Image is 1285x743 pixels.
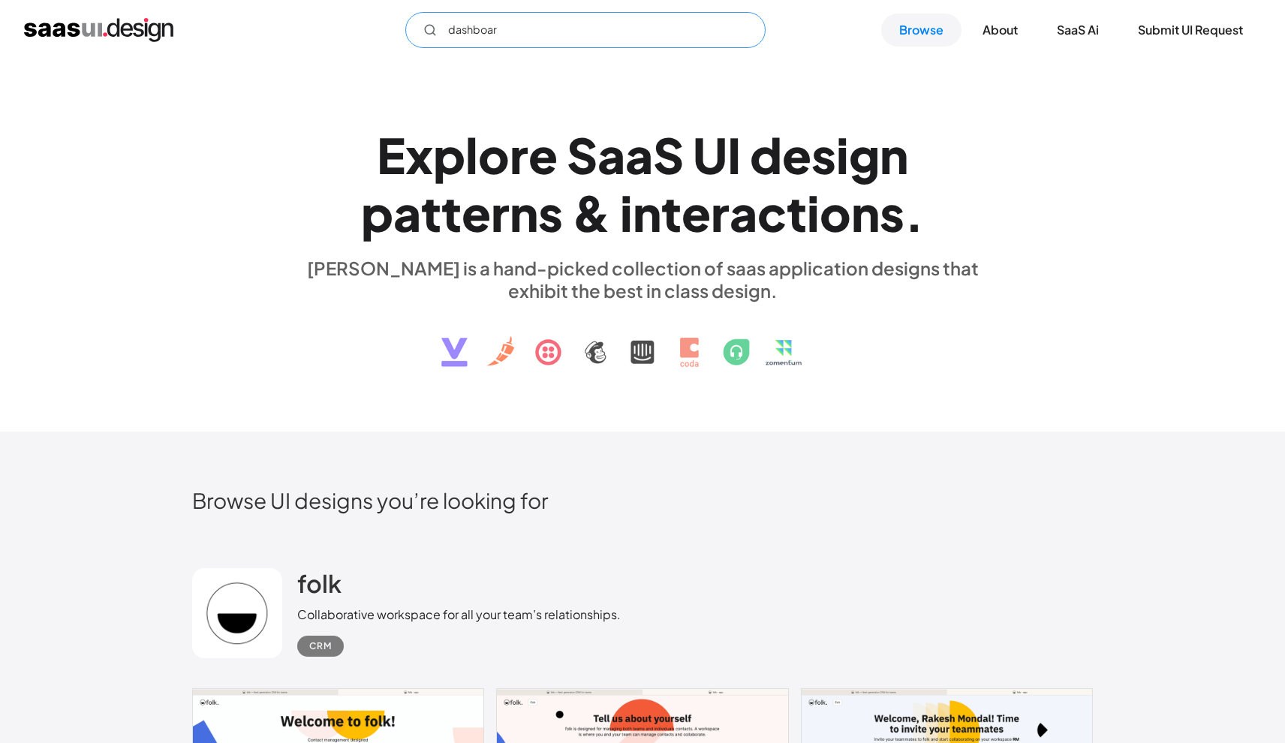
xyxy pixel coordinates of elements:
[309,637,332,655] div: CRM
[405,12,766,48] form: Email Form
[881,14,961,47] a: Browse
[462,184,491,242] div: e
[478,126,510,184] div: o
[192,487,1093,513] h2: Browse UI designs you’re looking for
[510,184,538,242] div: n
[377,126,405,184] div: E
[711,184,730,242] div: r
[1120,14,1261,47] a: Submit UI Request
[965,14,1036,47] a: About
[405,12,766,48] input: Search UI designs you're looking for...
[405,126,433,184] div: x
[727,126,741,184] div: I
[757,184,787,242] div: c
[510,126,528,184] div: r
[361,184,393,242] div: p
[849,126,880,184] div: g
[297,126,988,242] h1: Explore SaaS UI design patterns & interactions.
[421,184,441,242] div: t
[620,184,633,242] div: i
[465,126,478,184] div: l
[433,126,465,184] div: p
[528,126,558,184] div: e
[820,184,851,242] div: o
[567,126,597,184] div: S
[297,568,342,598] h2: folk
[538,184,563,242] div: s
[730,184,757,242] div: a
[297,568,342,606] a: folk
[415,302,870,380] img: text, icon, saas logo
[393,184,421,242] div: a
[787,184,807,242] div: t
[297,606,621,624] div: Collaborative workspace for all your team’s relationships.
[807,184,820,242] div: i
[24,18,173,42] a: home
[682,184,711,242] div: e
[693,126,727,184] div: U
[851,184,880,242] div: n
[297,257,988,302] div: [PERSON_NAME] is a hand-picked collection of saas application designs that exhibit the best in cl...
[491,184,510,242] div: r
[880,126,908,184] div: n
[750,126,782,184] div: d
[625,126,653,184] div: a
[653,126,684,184] div: S
[633,184,661,242] div: n
[811,126,836,184] div: s
[572,184,611,242] div: &
[836,126,849,184] div: i
[597,126,625,184] div: a
[904,184,924,242] div: .
[880,184,904,242] div: s
[661,184,682,242] div: t
[1039,14,1117,47] a: SaaS Ai
[441,184,462,242] div: t
[782,126,811,184] div: e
